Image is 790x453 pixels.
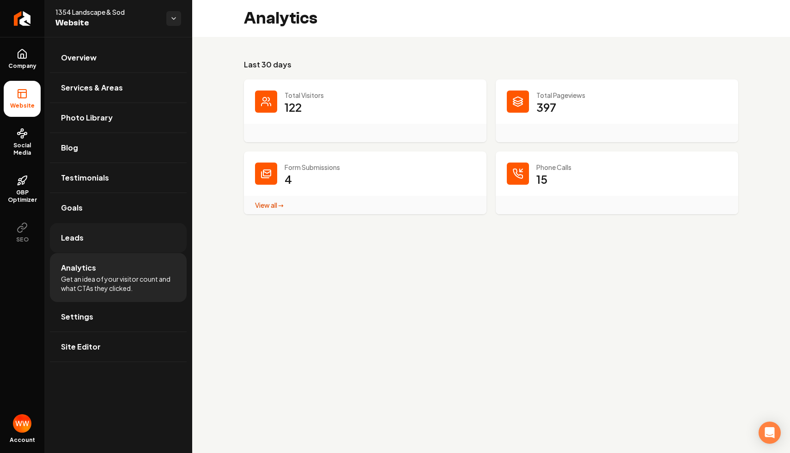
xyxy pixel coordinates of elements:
span: Blog [61,142,78,153]
h2: Analytics [244,9,317,28]
a: GBP Optimizer [4,168,41,211]
span: Website [55,17,159,30]
span: Account [10,436,35,444]
p: Form Submissions [285,163,475,172]
span: Services & Areas [61,82,123,93]
p: 122 [285,100,302,115]
span: Leads [61,232,84,243]
a: Company [4,41,41,77]
p: 4 [285,172,292,187]
a: View all → [255,201,284,209]
span: GBP Optimizer [4,189,41,204]
p: Phone Calls [536,163,727,172]
span: SEO [12,236,32,243]
div: Open Intercom Messenger [759,422,781,444]
p: Total Visitors [285,91,475,100]
a: Services & Areas [50,73,187,103]
a: Overview [50,43,187,72]
h3: Last 30 days [244,59,738,70]
span: Site Editor [61,341,101,352]
button: SEO [4,215,41,251]
p: Total Pageviews [536,91,727,100]
span: Company [5,62,40,70]
p: 397 [536,100,556,115]
img: Rebolt Logo [14,11,31,26]
p: 15 [536,172,547,187]
a: Blog [50,133,187,163]
img: Will Wallace [13,414,31,433]
span: Social Media [4,142,41,157]
span: 1354 Landscape & Sod [55,7,159,17]
span: Overview [61,52,97,63]
button: Open user button [13,414,31,433]
a: Testimonials [50,163,187,193]
a: Goals [50,193,187,223]
a: Photo Library [50,103,187,133]
a: Settings [50,302,187,332]
a: Leads [50,223,187,253]
span: Goals [61,202,83,213]
span: Website [6,102,38,109]
a: Site Editor [50,332,187,362]
span: Testimonials [61,172,109,183]
span: Settings [61,311,93,322]
a: Social Media [4,121,41,164]
span: Photo Library [61,112,113,123]
span: Analytics [61,262,96,273]
span: Get an idea of your visitor count and what CTAs they clicked. [61,274,176,293]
